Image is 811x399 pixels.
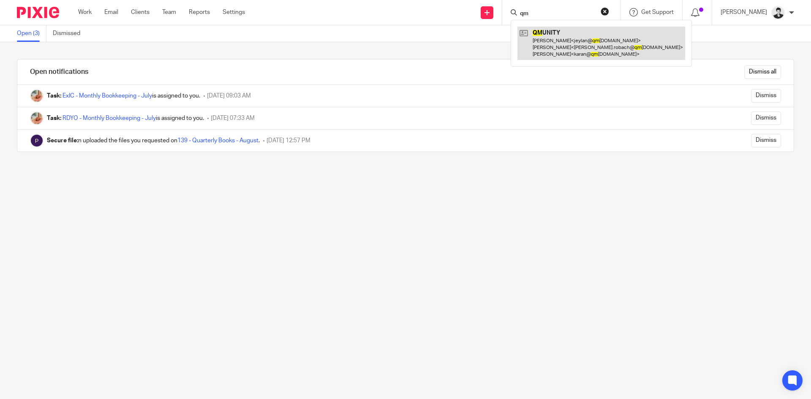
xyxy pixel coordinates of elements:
p: [PERSON_NAME] [721,8,767,16]
img: Ciara Gunning [30,111,44,125]
button: Clear [601,7,609,16]
span: Get Support [641,9,674,15]
a: Settings [223,8,245,16]
img: squarehead.jpg [771,6,785,19]
input: Dismiss all [744,65,781,79]
b: Task: [47,115,61,121]
input: Dismiss [751,89,781,103]
div: n uploaded the files you requested on . [47,136,260,145]
a: Dismissed [53,25,87,42]
span: [DATE] 12:57 PM [267,138,310,144]
a: RDYO - Monthly Bookkeeping - July [63,115,156,121]
span: [DATE] 07:33 AM [211,115,255,121]
a: Clients [131,8,150,16]
div: is assigned to you. [47,92,200,100]
input: Dismiss [751,111,781,125]
a: Open (3) [17,25,46,42]
a: Reports [189,8,210,16]
b: Secure file: [47,138,78,144]
input: Search [519,10,595,18]
div: is assigned to you. [47,114,204,122]
img: Pixie [30,134,44,147]
b: Task: [47,93,61,99]
h1: Open notifications [30,68,88,76]
a: ExIC - Monthly Bookkeeping - July [63,93,152,99]
a: Email [104,8,118,16]
input: Dismiss [751,134,781,147]
a: Work [78,8,92,16]
span: [DATE] 09:03 AM [207,93,251,99]
a: 139 - Quarterly Books - August [177,138,259,144]
a: Team [162,8,176,16]
img: Pixie [17,7,59,18]
img: Ciara Gunning [30,89,44,103]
